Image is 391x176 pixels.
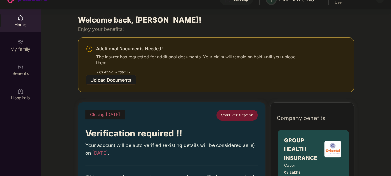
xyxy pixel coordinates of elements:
div: The insurer has requested for additional documents. Your claim will remain on hold until you uplo... [96,52,303,65]
div: Your account will be auto verified (existing details will be considered as is) on . [85,142,258,157]
span: Closing [DATE] [90,112,120,117]
img: insurerLogo [324,141,341,157]
div: Upload Documents [86,75,136,85]
img: svg+xml;base64,PHN2ZyBpZD0iQmVuZWZpdHMiIHhtbG5zPSJodHRwOi8vd3d3LnczLm9yZy8yMDAwL3N2ZyIgd2lkdGg9Ij... [17,64,23,70]
div: Enjoy your benefits! [78,26,354,32]
img: svg+xml;base64,PHN2ZyBpZD0iV2FybmluZ18tXzI0eDI0IiBkYXRhLW5hbWU9Ildhcm5pbmcgLSAyNHgyNCIgeG1sbnM9Im... [86,45,93,52]
img: svg+xml;base64,PHN2ZyB3aWR0aD0iMjAiIGhlaWdodD0iMjAiIHZpZXdCb3g9IjAgMCAyMCAyMCIgZmlsbD0ibm9uZSIgeG... [17,39,23,45]
img: svg+xml;base64,PHN2ZyBpZD0iSG9zcGl0YWxzIiB4bWxucz0iaHR0cDovL3d3dy53My5vcmcvMjAwMC9zdmciIHdpZHRoPS... [17,88,23,94]
span: Company benefits [277,114,325,123]
span: GROUP HEALTH INSURANCE [284,136,323,162]
div: Verification required !! [85,127,258,140]
div: Ticket No. - 168277 [96,65,303,75]
span: Cover [284,162,305,169]
div: Additional Documents Needed! [96,45,303,52]
a: Start verification [216,110,258,121]
span: Welcome back, [PERSON_NAME]! [78,15,202,24]
span: ₹3 Lakhs [284,170,305,175]
img: svg+xml;base64,PHN2ZyBpZD0iSG9tZSIgeG1sbnM9Imh0dHA6Ly93d3cudzMub3JnLzIwMDAvc3ZnIiB3aWR0aD0iMjAiIG... [17,15,23,21]
span: [DATE] [92,150,108,156]
span: Start verification [221,112,253,118]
